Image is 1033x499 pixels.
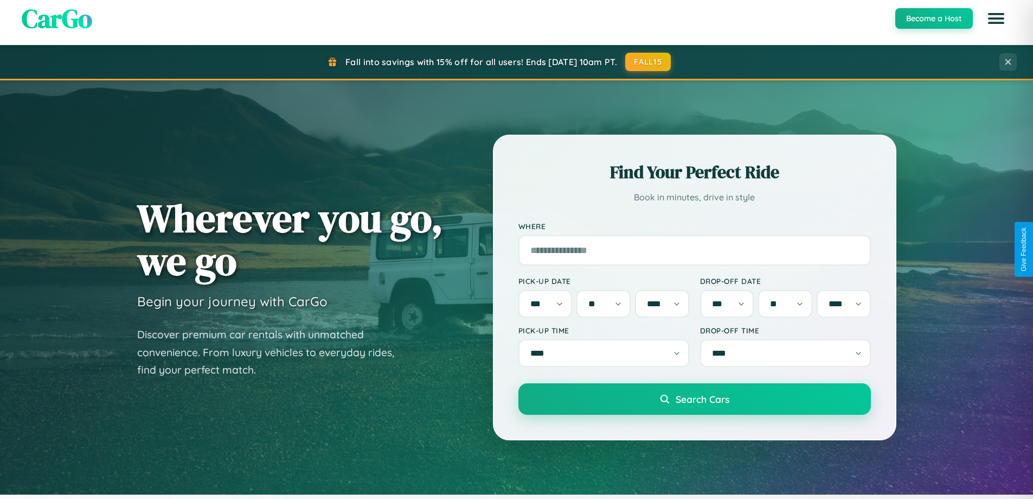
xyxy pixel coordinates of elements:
label: Drop-off Time [700,326,871,335]
label: Drop-off Date [700,276,871,286]
h1: Wherever you go, we go [137,197,443,282]
span: CarGo [22,1,92,36]
span: Fall into savings with 15% off for all users! Ends [DATE] 10am PT. [345,56,617,67]
h2: Find Your Perfect Ride [518,160,871,184]
button: FALL15 [625,53,671,71]
p: Book in minutes, drive in style [518,190,871,205]
label: Where [518,222,871,231]
p: Discover premium car rentals with unmatched convenience. From luxury vehicles to everyday rides, ... [137,326,408,379]
button: Become a Host [895,8,973,29]
h3: Begin your journey with CarGo [137,293,328,309]
label: Pick-up Date [518,276,689,286]
button: Search Cars [518,383,871,415]
label: Pick-up Time [518,326,689,335]
button: Open menu [981,3,1011,34]
span: Search Cars [676,393,729,405]
div: Give Feedback [1020,228,1028,271]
